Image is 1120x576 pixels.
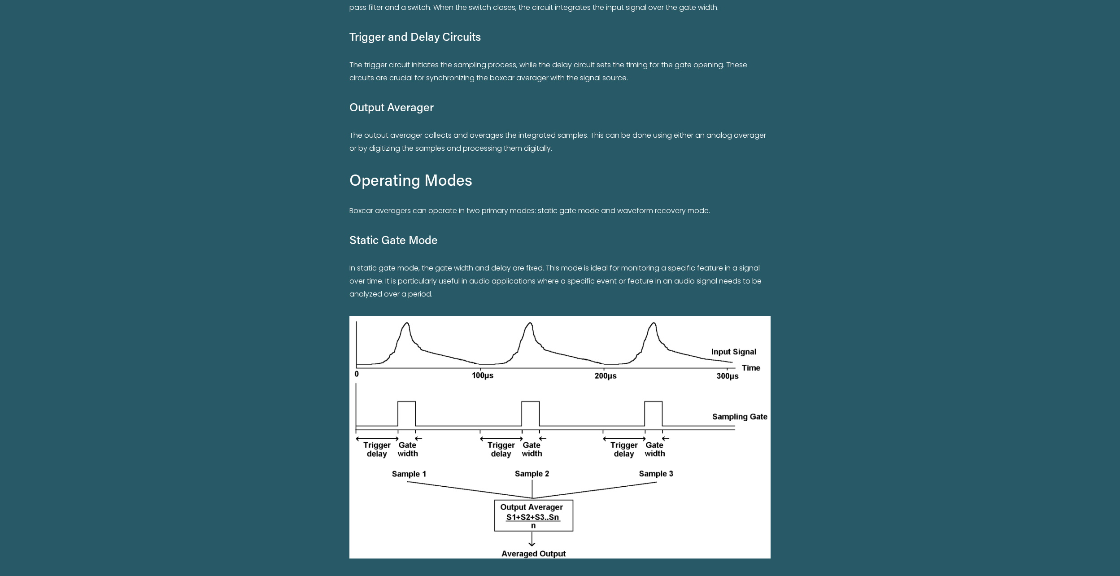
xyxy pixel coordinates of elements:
p: The output averager collects and averages the integrated samples. This can be done using either a... [349,129,771,155]
p: In static gate mode, the gate width and delay are fixed. This mode is ideal for monitoring a spec... [349,262,771,301]
h3: Operating Modes [349,169,771,190]
h4: Output Averager [349,99,771,115]
h4: Trigger and Delay Circuits [349,29,771,44]
p: Boxcar averagers can operate in two primary modes: static gate mode and waveform recovery mode. [349,205,771,218]
h4: Static Gate Mode [349,232,771,248]
p: The trigger circuit initiates the sampling process, while the delay circuit sets the timing for t... [349,59,771,85]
